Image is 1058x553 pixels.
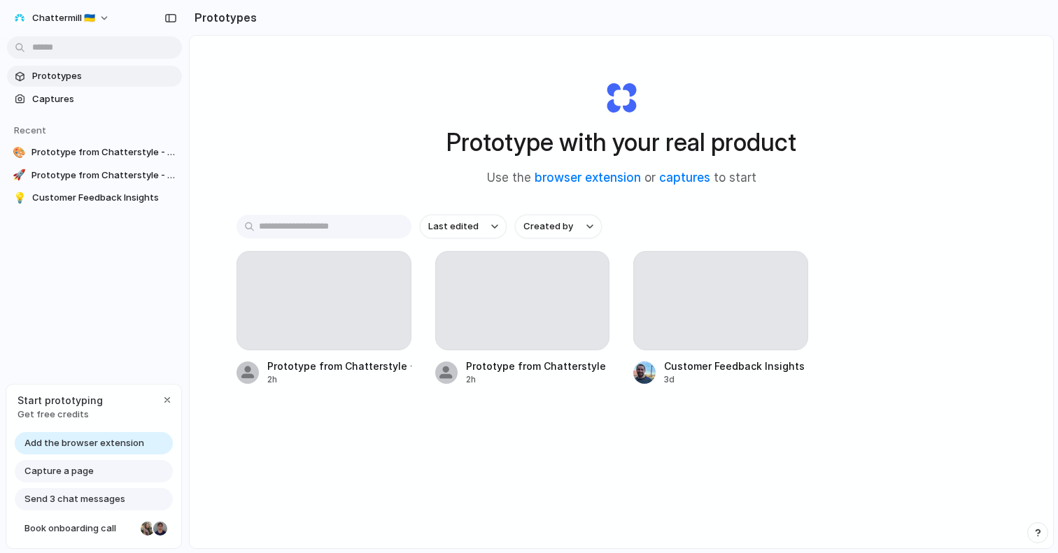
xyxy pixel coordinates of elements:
[446,124,796,161] h1: Prototype with your real product
[17,408,103,422] span: Get free credits
[24,464,94,478] span: Capture a page
[152,520,169,537] div: Christian Iacullo
[7,66,182,87] a: Prototypes
[515,215,602,238] button: Created by
[664,373,805,386] div: 3d
[13,191,27,205] div: 💡
[31,168,176,182] span: Prototype from Chatterstyle - Clone Feedback Summary
[633,251,808,386] a: Customer Feedback Insights3d
[7,7,117,29] button: Chattermill 🇺🇦
[7,165,182,186] a: 🚀Prototype from Chatterstyle - Clone Feedback Summary
[139,520,156,537] div: Nicole Kubica
[24,522,135,536] span: Book onboarding call
[523,220,573,234] span: Created by
[7,89,182,110] a: Captures
[535,171,641,185] a: browser extension
[664,359,805,373] div: Customer Feedback Insights
[428,220,479,234] span: Last edited
[32,92,176,106] span: Captures
[237,251,411,386] a: Prototype from Chatterstyle - Clone Feedback Summary2h
[189,9,257,26] h2: Prototypes
[32,11,95,25] span: Chattermill 🇺🇦
[420,215,507,238] button: Last edited
[24,492,125,506] span: Send 3 chat messages
[7,142,182,163] a: 🎨Prototype from Chatterstyle - Clone Feedback Summary
[435,251,610,386] a: Prototype from Chatterstyle - Clone Feedback Summary2h
[13,145,26,159] div: 🎨
[7,187,182,208] a: 💡Customer Feedback Insights
[24,436,144,450] span: Add the browser extension
[32,191,176,205] span: Customer Feedback Insights
[32,69,176,83] span: Prototypes
[466,373,610,386] div: 2h
[466,359,610,373] div: Prototype from Chatterstyle - Clone Feedback Summary
[659,171,710,185] a: captures
[267,359,411,373] div: Prototype from Chatterstyle - Clone Feedback Summary
[267,373,411,386] div: 2h
[14,124,46,136] span: Recent
[15,517,173,540] a: Book onboarding call
[17,393,103,408] span: Start prototyping
[487,169,756,187] span: Use the or to start
[31,145,176,159] span: Prototype from Chatterstyle - Clone Feedback Summary
[13,168,26,182] div: 🚀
